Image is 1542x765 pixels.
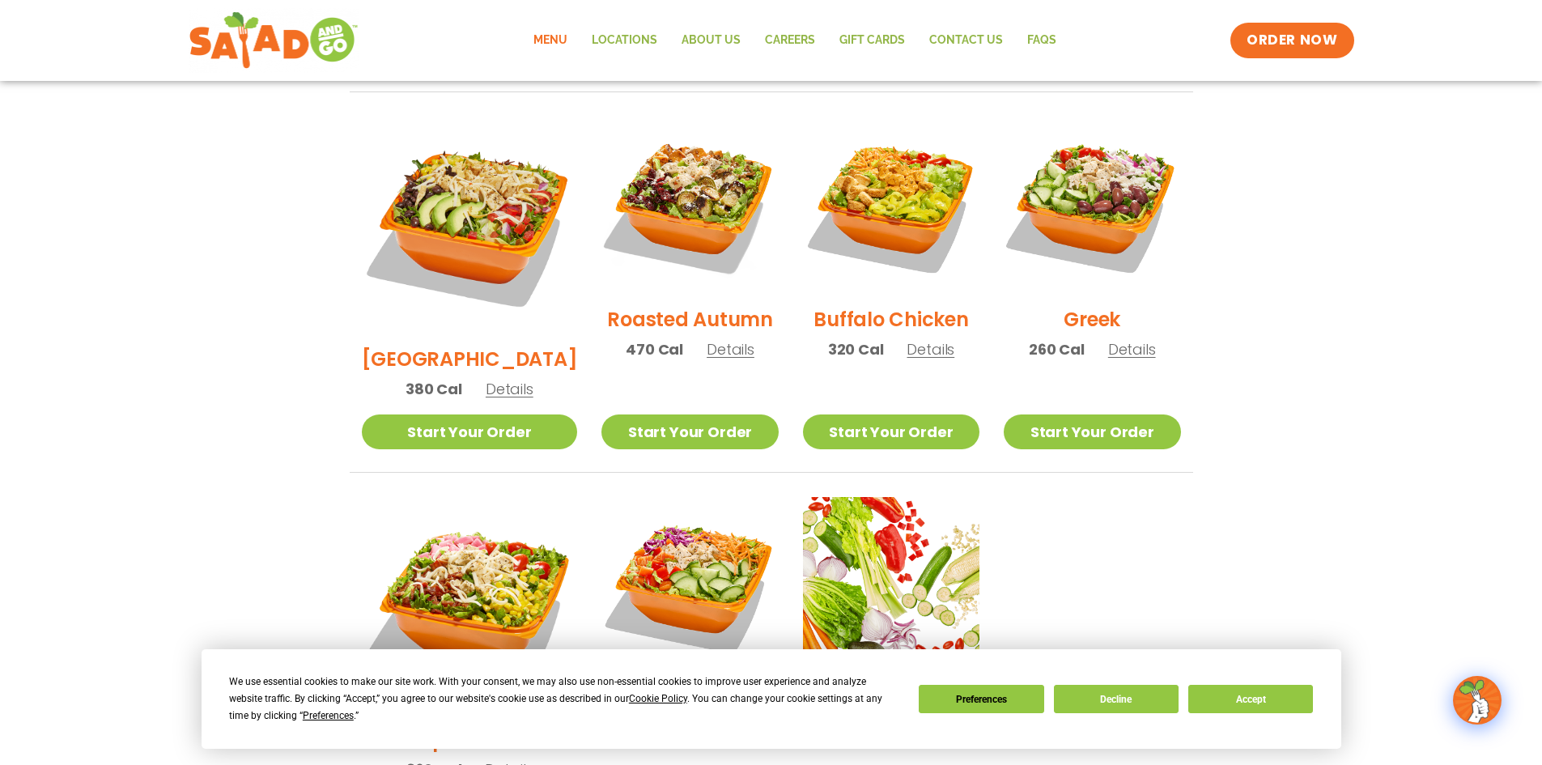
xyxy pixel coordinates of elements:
span: Details [707,339,754,359]
button: Preferences [919,685,1043,713]
a: FAQs [1015,22,1068,59]
a: GIFT CARDS [827,22,917,59]
a: Careers [753,22,827,59]
span: Details [907,339,954,359]
img: wpChatIcon [1455,678,1500,723]
img: new-SAG-logo-768×292 [189,8,359,73]
a: Start Your Order [803,414,979,449]
span: ORDER NOW [1247,31,1337,50]
a: Start Your Order [1004,414,1180,449]
a: About Us [669,22,753,59]
a: Locations [580,22,669,59]
h2: Buffalo Chicken [813,305,968,334]
img: Product photo for Build Your Own [803,497,979,674]
img: Product photo for Thai Salad [601,497,778,674]
img: Product photo for BBQ Ranch Salad [362,117,578,333]
h2: Greek [1064,305,1120,334]
a: Contact Us [917,22,1015,59]
span: 380 Cal [406,378,462,400]
span: 320 Cal [828,338,884,360]
button: Decline [1054,685,1179,713]
span: Details [1108,339,1156,359]
button: Accept [1188,685,1313,713]
span: Preferences [303,710,354,721]
a: Start Your Order [362,414,578,449]
span: Cookie Policy [629,693,687,704]
img: Product photo for Buffalo Chicken Salad [803,117,979,293]
img: Product photo for Roasted Autumn Salad [601,117,778,293]
span: 260 Cal [1029,338,1085,360]
span: 470 Cal [626,338,683,360]
span: Details [486,379,533,399]
a: Start Your Order [601,414,778,449]
a: Menu [521,22,580,59]
div: Cookie Consent Prompt [202,649,1341,749]
a: ORDER NOW [1230,23,1353,58]
img: Product photo for Jalapeño Ranch Salad [362,497,578,713]
h2: Roasted Autumn [607,305,773,334]
img: Product photo for Greek Salad [1004,117,1180,293]
div: We use essential cookies to make our site work. With your consent, we may also use non-essential ... [229,674,899,725]
h2: [GEOGRAPHIC_DATA] [362,345,578,373]
nav: Menu [521,22,1068,59]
